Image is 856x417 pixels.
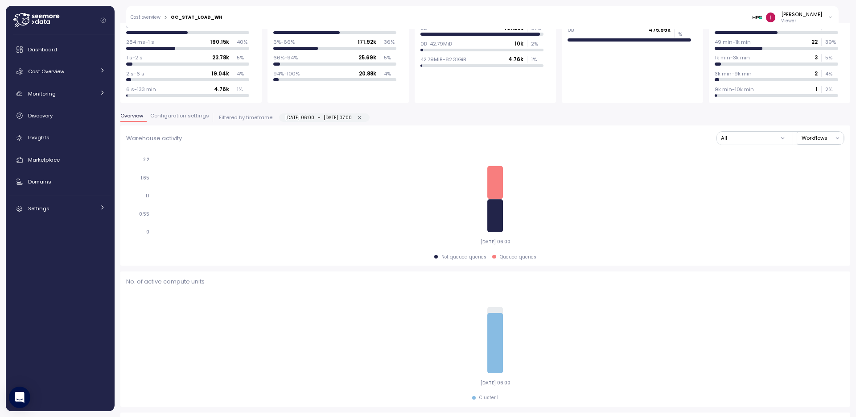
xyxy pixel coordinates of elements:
[131,15,160,20] a: Cost overview
[825,38,838,46] p: 39 %
[9,200,111,217] a: Settings
[715,54,750,61] p: 1k min-3k min
[356,114,364,122] button: [DATE] 06:00-[DATE] 07:00
[126,54,143,61] p: 1 s-2 s
[781,11,822,18] div: [PERSON_NAME]
[120,113,143,118] span: Overview
[145,193,149,199] tspan: 1.1
[9,129,111,147] a: Insights
[150,113,209,118] span: Configuration settings
[568,26,574,33] p: 0B
[420,56,466,63] p: 42.79MiB-82.31GiB
[825,86,838,93] p: 2 %
[797,132,844,145] button: Workflows
[237,70,249,77] p: 4 %
[815,86,818,93] p: 1
[9,107,111,125] a: Discovery
[531,40,543,47] p: 2 %
[825,54,838,61] p: 5 %
[359,70,376,77] p: 20.88k
[140,175,149,181] tspan: 1.65
[28,68,64,75] span: Cost Overview
[825,70,838,77] p: 4 %
[126,38,154,46] p: 284 ms-1 s
[28,112,53,119] span: Discovery
[384,70,396,77] p: 4 %
[384,38,396,46] p: 36 %
[811,38,818,46] p: 22
[766,13,775,22] img: ACg8ocKLuhHFaZBJRg6H14Zm3JrTaqN1bnDy5ohLcNYWE-rfMITsOg=s96-c
[28,46,57,53] span: Dashboard
[164,15,167,21] div: >
[273,38,295,46] p: 6%-66%
[214,86,229,93] p: 4.76k
[9,173,111,191] a: Domains
[98,17,109,24] button: Collapse navigation
[9,63,111,80] a: Cost Overview
[28,156,60,163] span: Marketplace
[9,85,111,103] a: Monitoring
[273,54,298,61] p: 66%-94%
[715,70,752,77] p: 3k min-9k min
[815,70,818,77] p: 2
[28,134,49,141] span: Insights
[508,56,523,63] p: 4.76k
[358,38,376,46] p: 171.92k
[28,178,51,185] span: Domains
[649,26,671,33] p: 475.99k
[143,157,149,163] tspan: 2.2
[219,114,273,121] p: Filtered by timeframe:
[237,86,249,93] p: 1 %
[441,254,486,260] div: Not queued queries
[212,54,229,61] p: 23.78k
[139,211,149,217] tspan: 0.55
[285,114,314,121] div: [DATE] 06:00
[753,13,762,22] img: 68775d04603bbb24c1223a5b.PNG
[531,56,543,63] p: 1 %
[678,23,691,38] p: 100 %
[28,90,56,97] span: Monitoring
[171,15,222,20] div: OC_STAT_LOAD_WH
[480,239,510,245] tspan: [DATE] 06:00
[126,86,156,93] p: 6 s-133 min
[126,134,182,143] p: Warehouse activity
[420,40,452,47] p: 0B-42.79MiB
[781,18,822,24] p: Viewer
[715,38,751,46] p: 49 min-1k min
[324,114,352,121] div: [DATE] 07:00
[146,229,149,235] tspan: 0
[717,132,790,145] button: All
[9,387,30,408] div: Open Intercom Messenger
[9,41,111,58] a: Dashboard
[358,54,376,61] p: 25.69k
[480,380,510,386] tspan: [DATE] 06:00
[500,254,536,260] div: Queued queries
[514,40,523,47] p: 10k
[715,86,754,93] p: 9k min-10k min
[126,277,844,286] p: No. of active compute units
[237,54,249,61] p: 5 %
[479,395,498,401] div: Cluster 1
[126,70,144,77] p: 2 s-6 s
[237,38,249,46] p: 40 %
[384,54,396,61] p: 5 %
[210,38,229,46] p: 190.15k
[285,114,363,122] div: -
[273,70,300,77] p: 94%-100%
[211,70,229,77] p: 19.04k
[28,205,49,212] span: Settings
[9,151,111,169] a: Marketplace
[815,54,818,61] p: 3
